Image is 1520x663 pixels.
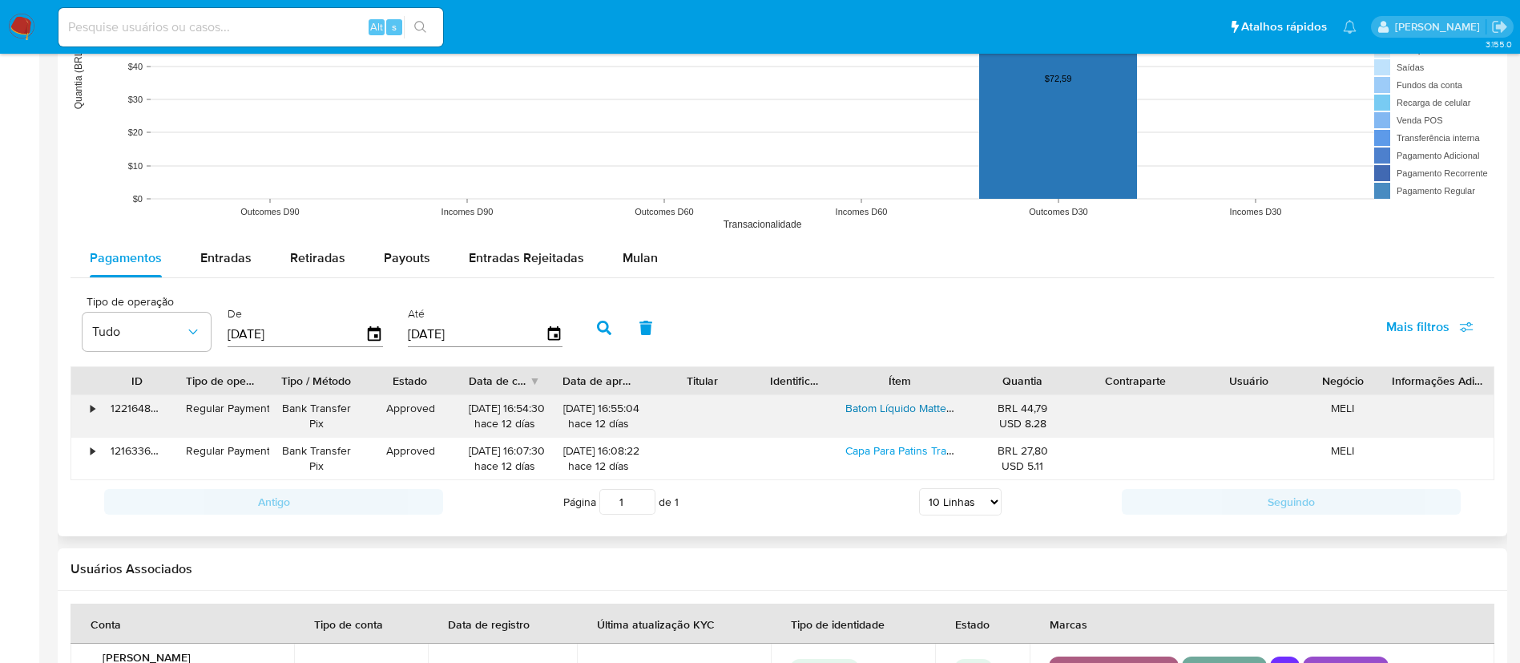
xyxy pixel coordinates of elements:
span: s [392,19,397,34]
span: Alt [370,19,383,34]
a: Sair [1491,18,1508,35]
p: laisa.felismino@mercadolivre.com [1395,19,1486,34]
a: Notificações [1343,20,1357,34]
button: search-icon [404,16,437,38]
span: 3.155.0 [1486,38,1512,51]
input: Pesquise usuários ou casos... [58,17,443,38]
span: Atalhos rápidos [1241,18,1327,35]
h2: Usuários Associados [71,561,1494,577]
